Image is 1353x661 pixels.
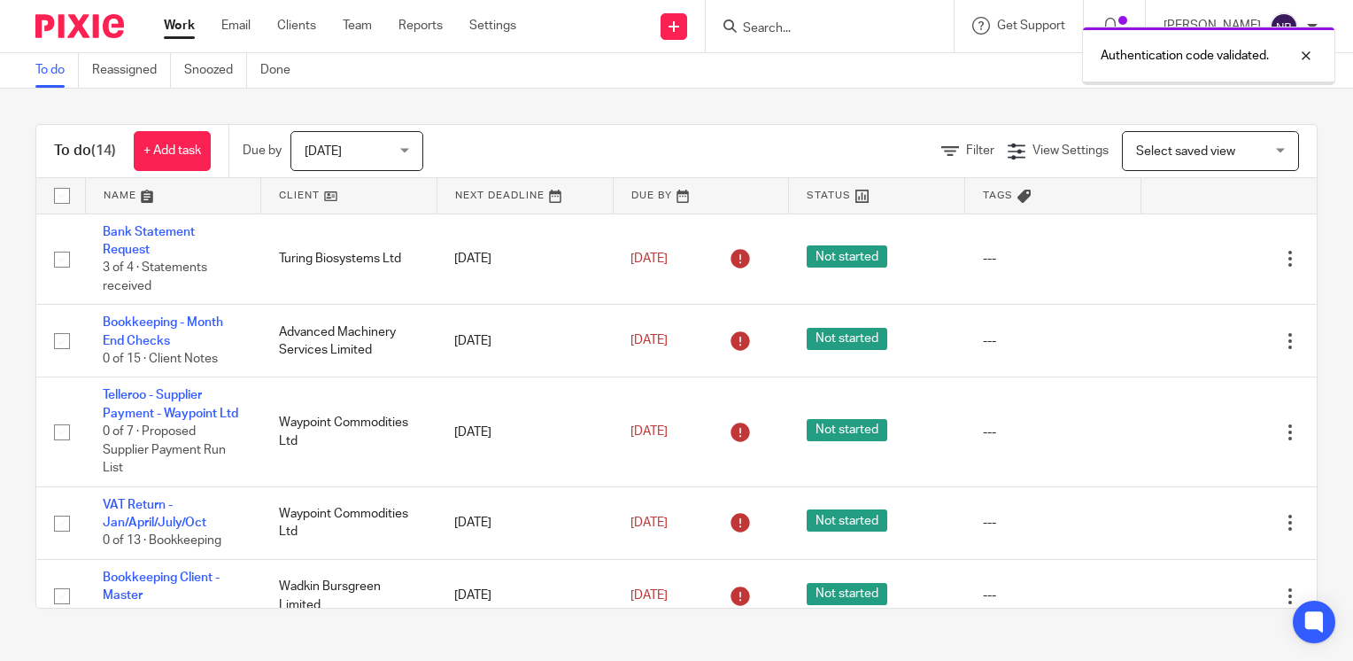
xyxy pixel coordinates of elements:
div: --- [983,424,1124,441]
span: Not started [807,583,887,605]
p: Due by [243,142,282,159]
td: Turing Biosystems Ltd [261,214,437,305]
td: [DATE] [437,305,613,377]
img: svg%3E [1270,12,1298,41]
a: Team [343,17,372,35]
span: Filter [966,144,994,157]
td: [DATE] [437,377,613,486]
span: [DATE] [630,253,668,265]
a: Email [221,17,251,35]
span: Not started [807,509,887,532]
h1: To do [54,142,116,160]
span: [DATE] [305,145,342,158]
span: 0 of 7 · Proposed Supplier Payment Run List [103,425,226,474]
a: Work [164,17,195,35]
a: Snoozed [184,53,247,88]
a: VAT Return - Jan/April/July/Oct [103,499,206,529]
a: Settings [469,17,516,35]
div: --- [983,587,1124,604]
span: 3 of 4 · Statements received [103,261,207,292]
span: Not started [807,328,887,350]
span: Tags [983,191,1013,200]
a: Bookkeeping - Month End Checks [103,316,223,346]
span: Not started [807,245,887,268]
span: [DATE] [630,425,668,438]
td: Advanced Machinery Services Limited [261,305,437,377]
td: Waypoint Commodities Ltd [261,377,437,486]
span: Not started [807,419,887,441]
span: [DATE] [630,517,668,529]
div: --- [983,332,1124,350]
td: [DATE] [437,486,613,559]
div: --- [983,250,1124,268]
td: [DATE] [437,214,613,305]
td: Waypoint Commodities Ltd [261,486,437,559]
span: [DATE] [630,335,668,347]
a: Telleroo - Supplier Payment - Waypoint Ltd [103,389,238,419]
span: [DATE] [630,589,668,602]
a: Reports [398,17,443,35]
span: 0 of 15 · Client Notes [103,353,218,365]
td: Wadkin Bursgreen Limited [261,560,437,633]
div: --- [983,514,1124,532]
a: To do [35,53,79,88]
td: [DATE] [437,560,613,633]
a: + Add task [134,131,211,171]
p: Authentication code validated. [1101,47,1269,65]
span: 0 of 13 · Bookkeeping [103,535,221,548]
img: Pixie [35,14,124,38]
a: Bank Statement Request [103,226,195,256]
a: Bookkeeping Client - Master [103,572,220,602]
a: Done [260,53,304,88]
span: Select saved view [1136,145,1235,158]
span: (14) [91,144,116,158]
span: View Settings [1032,144,1109,157]
a: Reassigned [92,53,171,88]
a: Clients [277,17,316,35]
